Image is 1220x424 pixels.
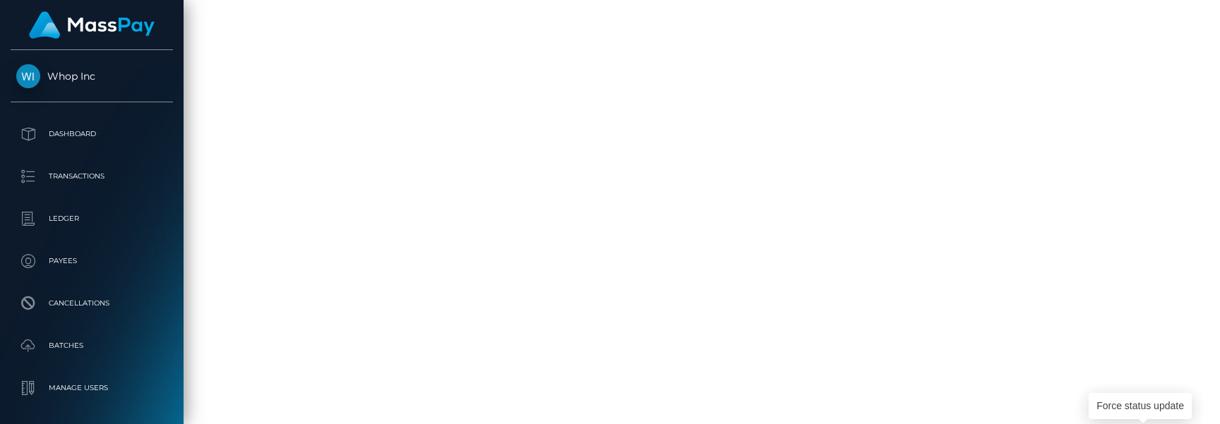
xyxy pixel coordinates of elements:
a: Manage Users [11,370,173,406]
p: Manage Users [16,377,167,399]
p: Ledger [16,208,167,229]
a: Ledger [11,201,173,236]
p: Transactions [16,166,167,187]
a: Batches [11,328,173,363]
div: Force status update [1089,393,1192,419]
a: Transactions [11,159,173,194]
p: Batches [16,335,167,356]
p: Dashboard [16,123,167,145]
img: MassPay Logo [29,11,155,39]
img: Whop Inc [16,64,40,88]
p: Cancellations [16,293,167,314]
a: Dashboard [11,116,173,152]
span: Whop Inc [11,70,173,83]
p: Payees [16,250,167,272]
a: Payees [11,243,173,279]
a: Cancellations [11,286,173,321]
